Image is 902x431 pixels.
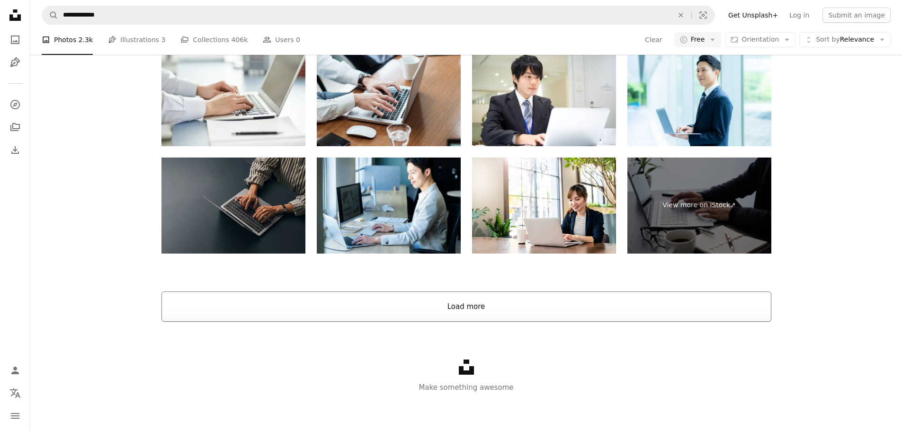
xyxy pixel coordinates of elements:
span: Orientation [741,35,779,43]
a: Get Unsplash+ [723,8,784,23]
a: Photos [6,30,25,49]
a: Explore [6,95,25,114]
button: Visual search [692,6,714,24]
button: Search Unsplash [42,6,58,24]
a: Illustrations 3 [108,25,165,55]
button: Submit an image [822,8,891,23]
span: Free [691,35,705,44]
img: Businessman using a laptop PC [317,50,461,146]
button: Sort byRelevance [799,32,891,47]
span: 3 [161,35,166,45]
a: View more on iStock↗ [627,158,771,254]
a: Home — Unsplash [6,6,25,26]
button: Clear [644,32,663,47]
img: Business image (male · office · serious) [472,50,616,146]
a: Log in [784,8,815,23]
span: Relevance [816,35,874,44]
span: 0 [296,35,300,45]
a: Collections [6,118,25,137]
img: business person working in office [317,158,461,254]
a: Users 0 [263,25,300,55]
img: business person working in office [627,50,771,146]
a: Log in / Sign up [6,361,25,380]
button: Menu [6,406,25,425]
button: Language [6,384,25,403]
span: 406k [231,35,248,45]
a: Illustrations [6,53,25,72]
p: Make something awesome [30,382,902,393]
img: Portrait smile beautiful business asian woman in pink suit working in office desk virtual compute... [472,158,616,254]
button: Orientation [725,32,795,47]
img: An Unrecognizable Businesswoman Working In Her Office On Her Computer [161,158,305,254]
a: Download History [6,141,25,159]
span: Sort by [816,35,839,43]
button: Clear [670,6,691,24]
img: At hand of a male construction management engineer who organizes materials on a laptop computer [161,50,305,146]
form: Find visuals sitewide [42,6,715,25]
button: Free [674,32,722,47]
a: Collections 406k [180,25,248,55]
button: Load more [161,291,771,322]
